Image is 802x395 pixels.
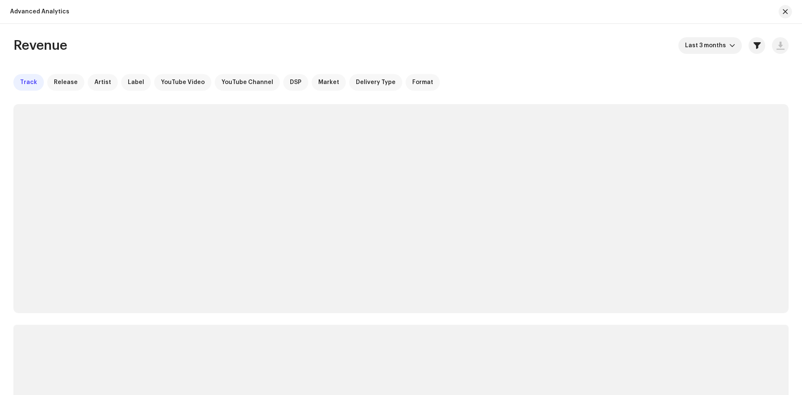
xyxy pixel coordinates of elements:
[290,79,302,86] span: DSP
[221,79,273,86] span: YouTube Channel
[356,79,396,86] span: Delivery Type
[318,79,339,86] span: Market
[729,37,735,54] div: dropdown trigger
[128,79,144,86] span: Label
[412,79,433,86] span: Format
[161,79,205,86] span: YouTube Video
[685,37,729,54] span: Last 3 months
